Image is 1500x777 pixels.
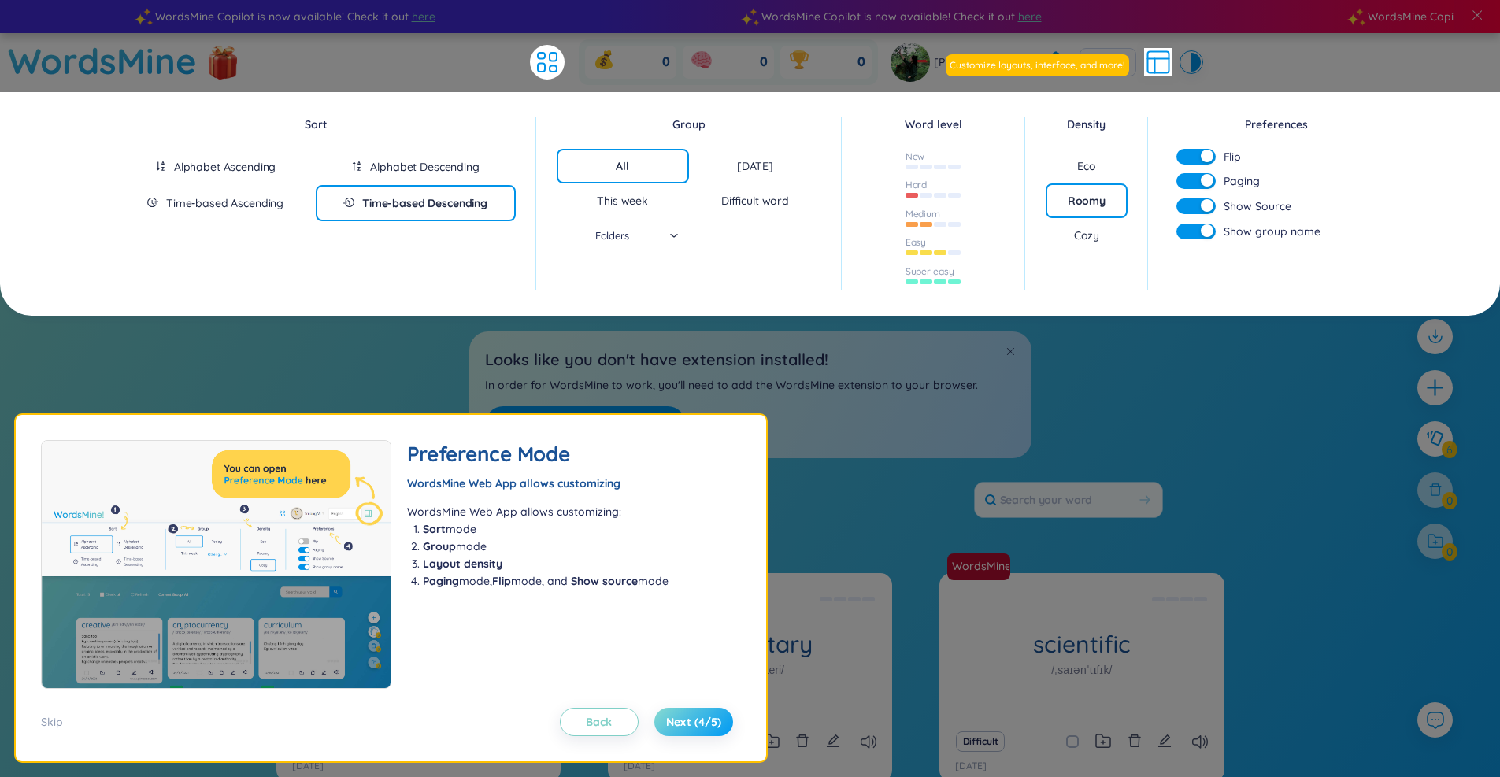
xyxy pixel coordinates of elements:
[423,574,459,588] b: Paging
[891,43,930,82] img: avatar
[155,161,166,172] span: sort-ascending
[557,116,822,133] div: Group
[166,195,283,211] div: Time-based Ascending
[826,731,840,753] button: edit
[906,208,940,220] div: Medium
[906,236,927,249] div: Easy
[423,522,446,536] b: Sort
[662,54,670,71] span: 0
[654,708,733,736] button: Next (4/5)
[906,265,954,278] div: Super easy
[407,503,726,520] p: WordsMine Web App allows customizing:
[862,116,1005,133] div: Word level
[975,483,1128,517] input: Search your word
[1224,223,1320,240] span: Show group name
[1425,378,1445,398] span: plus
[412,8,435,25] span: here
[1051,660,1112,678] h1: /ˌsaɪənˈtɪfɪk/
[571,574,638,588] b: Show source
[1224,172,1260,190] span: Paging
[1074,228,1099,243] div: Cozy
[207,38,239,85] img: flashSalesIcon.a7f4f837.png
[485,347,1016,372] h2: Looks like you don't have extension installed!
[934,54,1024,71] span: [PERSON_NAME]
[560,708,639,736] button: Back
[1157,734,1172,748] span: edit
[721,193,789,209] div: Difficult word
[624,759,655,774] p: [DATE]
[1169,116,1385,133] div: Preferences
[616,158,629,174] div: All
[343,197,354,208] span: field-time
[116,116,516,133] div: Sort
[144,8,750,25] div: WordsMine Copilot is now available! Check it out
[1128,734,1142,748] span: delete
[147,197,158,208] span: field-time
[423,539,456,553] b: Group
[946,558,1012,574] a: WordsMine
[174,159,276,175] div: Alphabet Ascending
[1157,731,1172,753] button: edit
[955,759,987,774] p: [DATE]
[1128,731,1142,753] button: delete
[1046,116,1127,133] div: Density
[362,195,487,211] div: Time-based Descending
[407,440,726,468] h2: Preference Mode
[857,54,865,71] span: 0
[597,193,648,209] div: This week
[423,557,502,571] b: Layout density
[351,161,362,172] span: sort-descending
[1018,8,1042,25] span: here
[1224,198,1291,215] span: Show Source
[423,572,726,590] li: mode, mode, and mode
[492,574,511,588] b: Flip
[795,734,809,748] span: delete
[1224,149,1241,165] span: Flip
[826,734,840,748] span: edit
[8,33,197,89] a: WordsMine
[906,150,925,163] div: New
[292,759,324,774] p: [DATE]
[407,475,726,492] div: WordsMine Web App allows customizing
[423,520,726,538] li: mode
[939,630,1224,657] h1: scientific
[956,731,1006,752] button: Difficult
[1077,158,1096,174] div: Eco
[586,714,612,730] span: Back
[891,43,934,82] a: avatar
[760,54,768,71] span: 0
[795,731,809,753] button: delete
[666,714,721,730] span: Next (4/5)
[1068,193,1106,209] div: Roomy
[41,713,63,731] div: Skip
[485,406,686,442] a: Download WordsMine for free
[370,159,479,175] div: Alphabet Descending
[423,538,726,555] li: mode
[750,8,1357,25] div: WordsMine Copilot is now available! Check it out
[737,158,773,174] div: [DATE]
[485,376,1016,394] p: In order for WordsMine to work, you'll need to add the WordsMine extension to your browser.
[947,553,1017,580] a: WordsMine
[906,179,928,191] div: Hard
